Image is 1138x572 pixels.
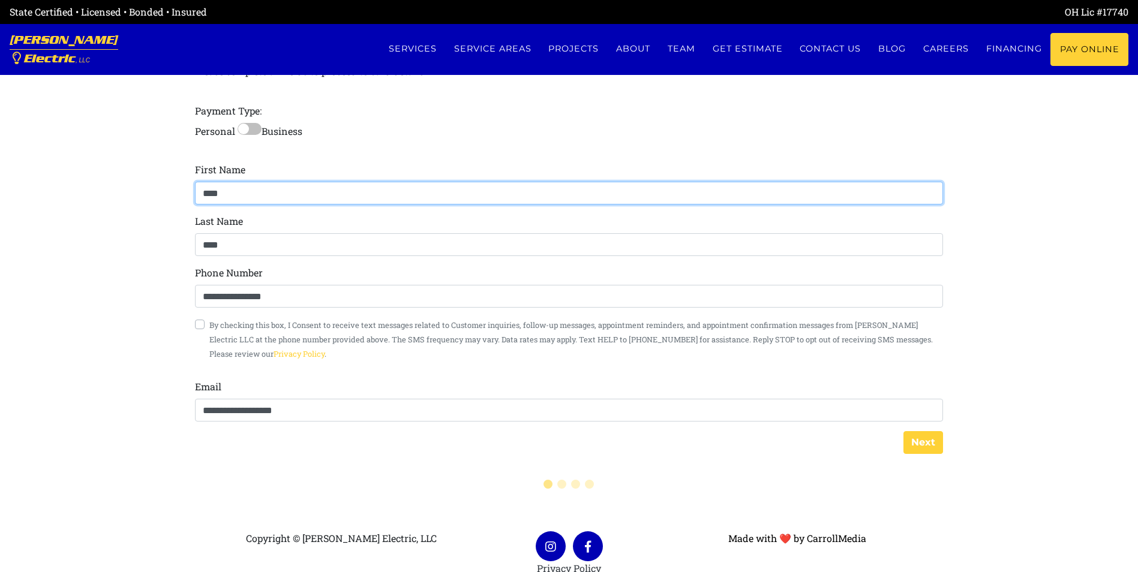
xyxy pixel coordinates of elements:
[10,5,569,19] div: State Certified • Licensed • Bonded • Insured
[903,431,943,454] button: Next
[659,33,704,65] a: Team
[915,33,978,65] a: Careers
[704,33,791,65] a: Get estimate
[195,104,262,118] label: Payment Type:
[445,33,540,65] a: Service Areas
[540,33,608,65] a: Projects
[195,162,245,177] label: First Name
[977,33,1050,65] a: Financing
[10,24,118,75] a: [PERSON_NAME] Electric, LLC
[274,349,325,359] a: Privacy Policy
[569,5,1129,19] div: OH Lic #17740
[209,320,933,359] small: By checking this box, I Consent to receive text messages related to Customer inquiries, follow-up...
[791,33,870,65] a: Contact us
[728,532,866,544] a: Made with ❤ by CarrollMedia
[1050,33,1128,66] a: Pay Online
[246,532,437,544] span: Copyright © [PERSON_NAME] Electric, LLC
[195,266,263,280] label: Phone Number
[195,214,243,228] label: Last Name
[195,380,221,394] label: Email
[870,33,915,65] a: Blog
[76,57,90,64] span: , LLC
[608,33,659,65] a: About
[380,33,445,65] a: Services
[195,10,944,422] div: Personal Business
